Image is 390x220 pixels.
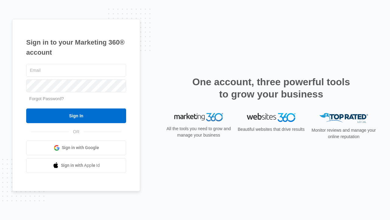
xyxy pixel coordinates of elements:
[69,129,84,135] span: OR
[26,37,126,57] h1: Sign in to your Marketing 360® account
[62,145,99,151] span: Sign in with Google
[247,113,296,122] img: Websites 360
[26,158,126,173] a: Sign in with Apple Id
[237,126,305,133] p: Beautiful websites that drive results
[29,96,64,101] a: Forgot Password?
[310,127,378,140] p: Monitor reviews and manage your online reputation
[26,108,126,123] input: Sign In
[26,64,126,77] input: Email
[319,113,368,123] img: Top Rated Local
[174,113,223,122] img: Marketing 360
[61,162,100,169] span: Sign in with Apple Id
[190,76,352,100] h2: One account, three powerful tools to grow your business
[26,141,126,155] a: Sign in with Google
[165,126,233,138] p: All the tools you need to grow and manage your business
